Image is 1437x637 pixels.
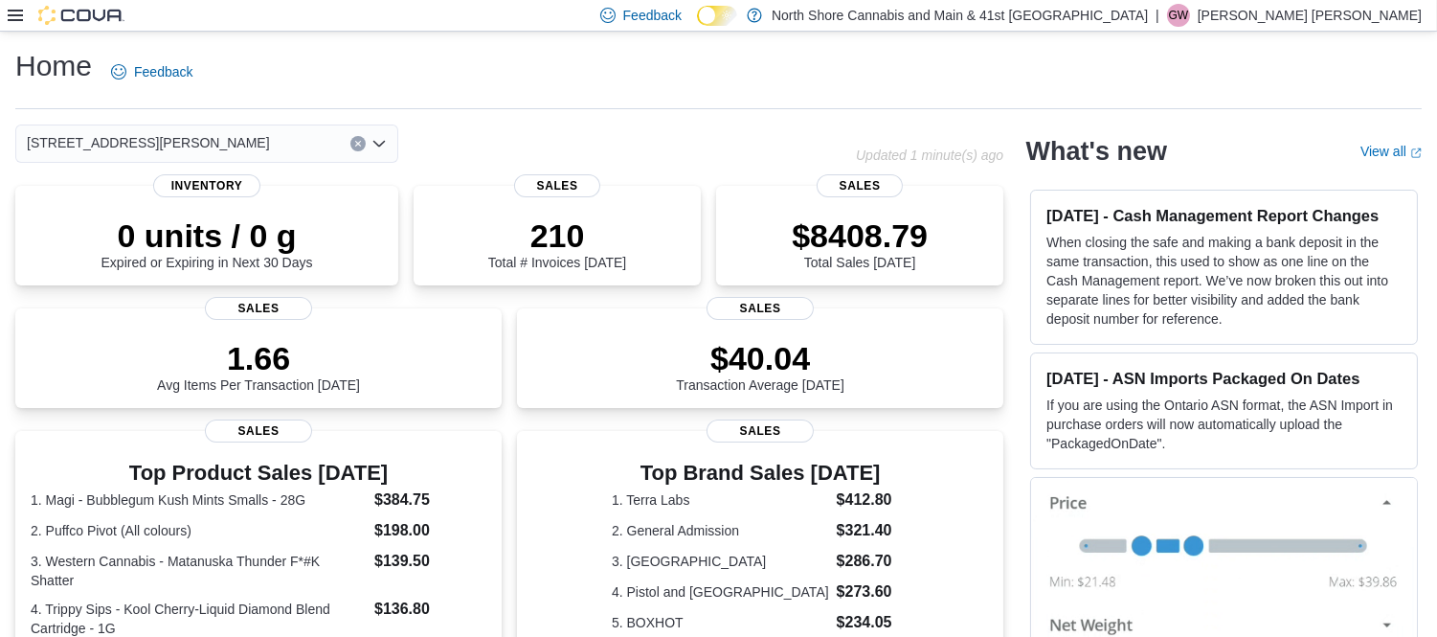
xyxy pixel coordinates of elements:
h1: Home [15,47,92,85]
span: Sales [707,297,814,320]
div: Transaction Average [DATE] [676,339,844,393]
p: Updated 1 minute(s) ago [856,148,1003,163]
h3: Top Product Sales [DATE] [31,462,486,485]
p: North Shore Cannabis and Main & 41st [GEOGRAPHIC_DATA] [772,4,1148,27]
dt: 1. Magi - Bubblegum Kush Mints Smalls - 28G [31,490,367,510]
p: $8408.79 [792,216,928,255]
span: Sales [514,174,600,197]
span: Inventory [153,174,260,197]
dd: $273.60 [837,580,909,603]
dd: $384.75 [374,489,486,512]
dd: $139.50 [374,550,486,573]
button: Open list of options [371,136,387,151]
div: Total # Invoices [DATE] [488,216,626,270]
img: Cova [38,6,124,25]
span: GW [1168,4,1188,27]
div: Avg Items Per Transaction [DATE] [157,339,360,393]
dt: 3. [GEOGRAPHIC_DATA] [612,552,829,571]
div: Total Sales [DATE] [792,216,928,270]
dt: 5. BOXHOT [612,613,829,632]
span: [STREET_ADDRESS][PERSON_NAME] [27,131,270,154]
button: Clear input [350,136,366,151]
h2: What's new [1026,136,1167,167]
span: Sales [205,420,312,443]
dt: 4. Pistol and [GEOGRAPHIC_DATA] [612,582,829,602]
dd: $234.05 [837,611,909,634]
dd: $286.70 [837,550,909,573]
h3: Top Brand Sales [DATE] [612,462,909,485]
dd: $198.00 [374,519,486,542]
span: Sales [707,420,814,443]
p: 0 units / 0 g [101,216,313,255]
p: If you are using the Ontario ASN format, the ASN Import in purchase orders will now automatically... [1046,396,1402,453]
h3: [DATE] - Cash Management Report Changes [1046,206,1402,225]
span: Sales [205,297,312,320]
span: Sales [817,174,903,197]
h3: [DATE] - ASN Imports Packaged On Dates [1046,369,1402,388]
dd: $321.40 [837,519,909,542]
span: Feedback [623,6,682,25]
div: Expired or Expiring in Next 30 Days [101,216,313,270]
a: Feedback [103,53,200,91]
p: $40.04 [676,339,844,377]
dt: 2. Puffco Pivot (All colours) [31,521,367,540]
input: Dark Mode [697,6,737,26]
span: Feedback [134,62,192,81]
dt: 2. General Admission [612,521,829,540]
p: 210 [488,216,626,255]
a: View allExternal link [1360,144,1422,159]
dt: 1. Terra Labs [612,490,829,510]
svg: External link [1410,148,1422,159]
dt: 3. Western Cannabis - Matanuska Thunder F*#K Shatter [31,552,367,590]
dd: $136.80 [374,598,486,621]
p: When closing the safe and making a bank deposit in the same transaction, this used to show as one... [1046,233,1402,329]
div: Griffin Wright [1167,4,1190,27]
span: Dark Mode [697,26,698,27]
p: [PERSON_NAME] [PERSON_NAME] [1198,4,1422,27]
p: | [1156,4,1159,27]
p: 1.66 [157,339,360,377]
dd: $412.80 [837,489,909,512]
